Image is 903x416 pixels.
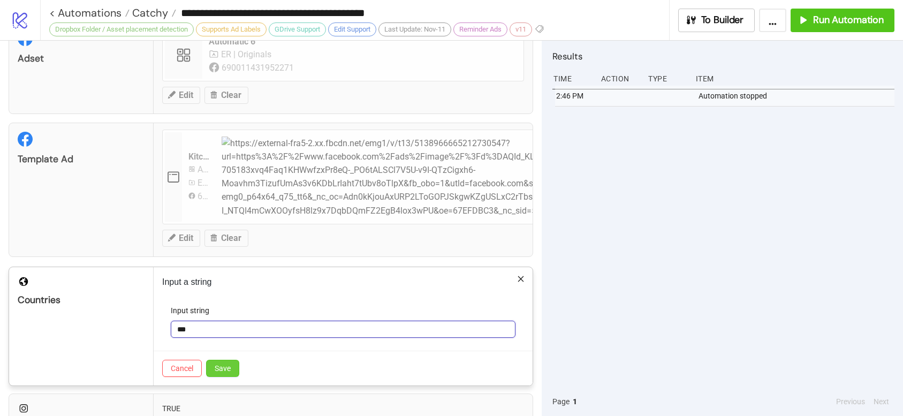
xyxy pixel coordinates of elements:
a: < Automations [49,7,130,18]
button: Save [206,360,239,377]
div: v11 [510,22,532,36]
div: Last Update: Nov-11 [378,22,451,36]
div: Item [695,69,894,89]
button: 1 [570,396,580,407]
span: Run Automation [813,14,884,26]
button: Next [870,396,892,407]
div: Dropbox Folder / Asset placement detection [49,22,194,36]
div: Edit Support [328,22,376,36]
div: Type [647,69,687,89]
span: Save [215,364,231,373]
button: Cancel [162,360,202,377]
span: To Builder [701,14,744,26]
div: Time [552,69,593,89]
button: To Builder [678,9,755,32]
button: Run Automation [791,9,894,32]
a: Catchy [130,7,176,18]
button: ... [759,9,786,32]
div: Supports Ad Labels [196,22,267,36]
span: Cancel [171,364,193,373]
button: Previous [833,396,868,407]
p: Input a string [162,276,524,289]
span: close [517,275,525,283]
div: Action [600,69,640,89]
span: Catchy [130,6,168,20]
h2: Results [552,49,894,63]
span: Page [552,396,570,407]
div: Automation stopped [697,86,897,106]
div: 2:46 PM [555,86,595,106]
div: Reminder Ads [453,22,507,36]
div: GDrive Support [269,22,326,36]
input: Input string [171,321,515,338]
label: Input string [171,305,216,316]
div: Countries [18,294,145,306]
